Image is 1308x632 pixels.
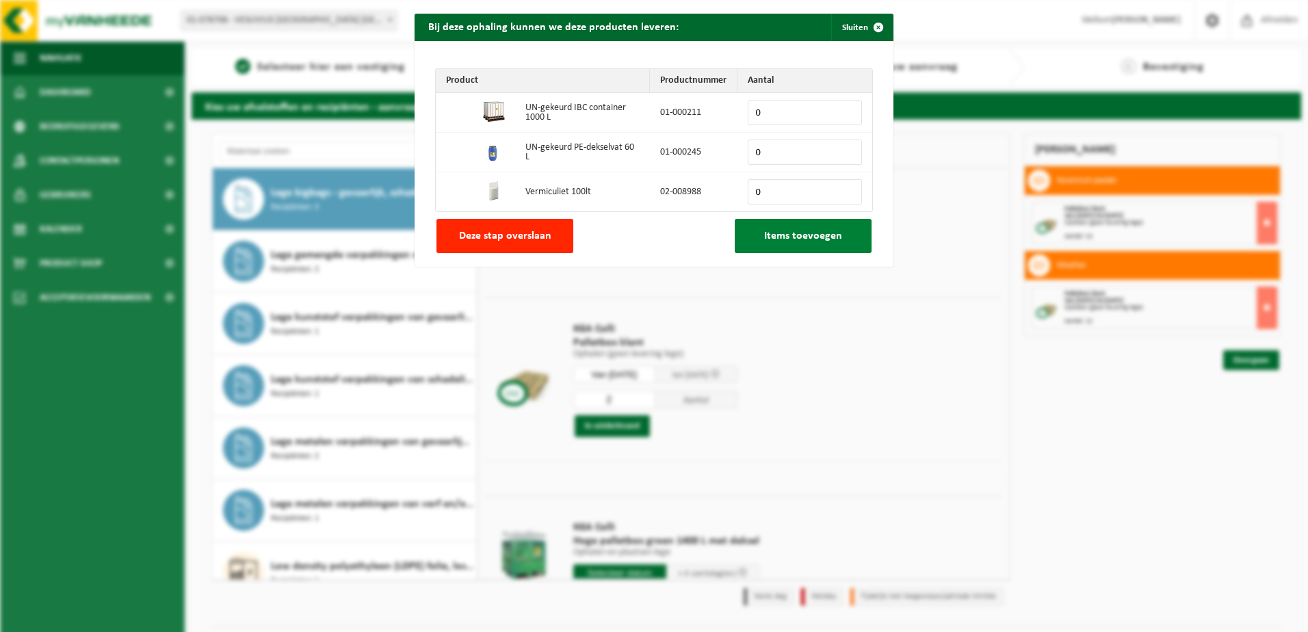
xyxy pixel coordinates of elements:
[483,180,505,202] img: 02-008988
[459,231,551,241] span: Deze stap overslaan
[831,14,892,41] button: Sluiten
[650,172,737,211] td: 02-008988
[436,219,573,253] button: Deze stap overslaan
[415,14,692,40] h2: Bij deze ophaling kunnen we deze producten leveren:
[515,133,650,172] td: UN-gekeurd PE-dekselvat 60 L
[650,93,737,133] td: 01-000211
[515,172,650,211] td: Vermiculiet 100lt
[737,69,872,93] th: Aantal
[764,231,842,241] span: Items toevoegen
[650,133,737,172] td: 01-000245
[483,140,505,162] img: 01-000245
[650,69,737,93] th: Productnummer
[483,101,505,122] img: 01-000211
[735,219,872,253] button: Items toevoegen
[436,69,650,93] th: Product
[515,93,650,133] td: UN-gekeurd IBC container 1000 L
